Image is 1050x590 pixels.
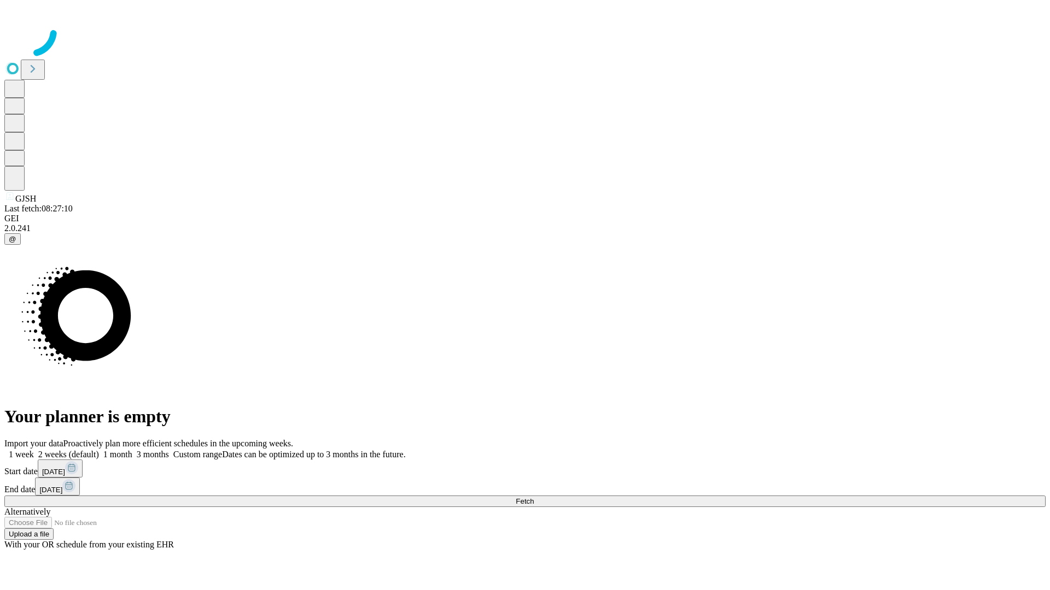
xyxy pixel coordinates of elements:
[4,459,1046,477] div: Start date
[4,477,1046,495] div: End date
[4,223,1046,233] div: 2.0.241
[42,468,65,476] span: [DATE]
[173,450,222,459] span: Custom range
[137,450,169,459] span: 3 months
[39,486,62,494] span: [DATE]
[35,477,80,495] button: [DATE]
[15,194,36,203] span: GJSH
[4,439,63,448] span: Import your data
[4,233,21,245] button: @
[38,450,99,459] span: 2 weeks (default)
[9,235,16,243] span: @
[4,406,1046,427] h1: Your planner is empty
[4,528,54,540] button: Upload a file
[4,540,174,549] span: With your OR schedule from your existing EHR
[516,497,534,505] span: Fetch
[103,450,132,459] span: 1 month
[4,507,50,516] span: Alternatively
[222,450,405,459] span: Dates can be optimized up to 3 months in the future.
[9,450,34,459] span: 1 week
[38,459,83,477] button: [DATE]
[4,214,1046,223] div: GEI
[63,439,293,448] span: Proactively plan more efficient schedules in the upcoming weeks.
[4,204,73,213] span: Last fetch: 08:27:10
[4,495,1046,507] button: Fetch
